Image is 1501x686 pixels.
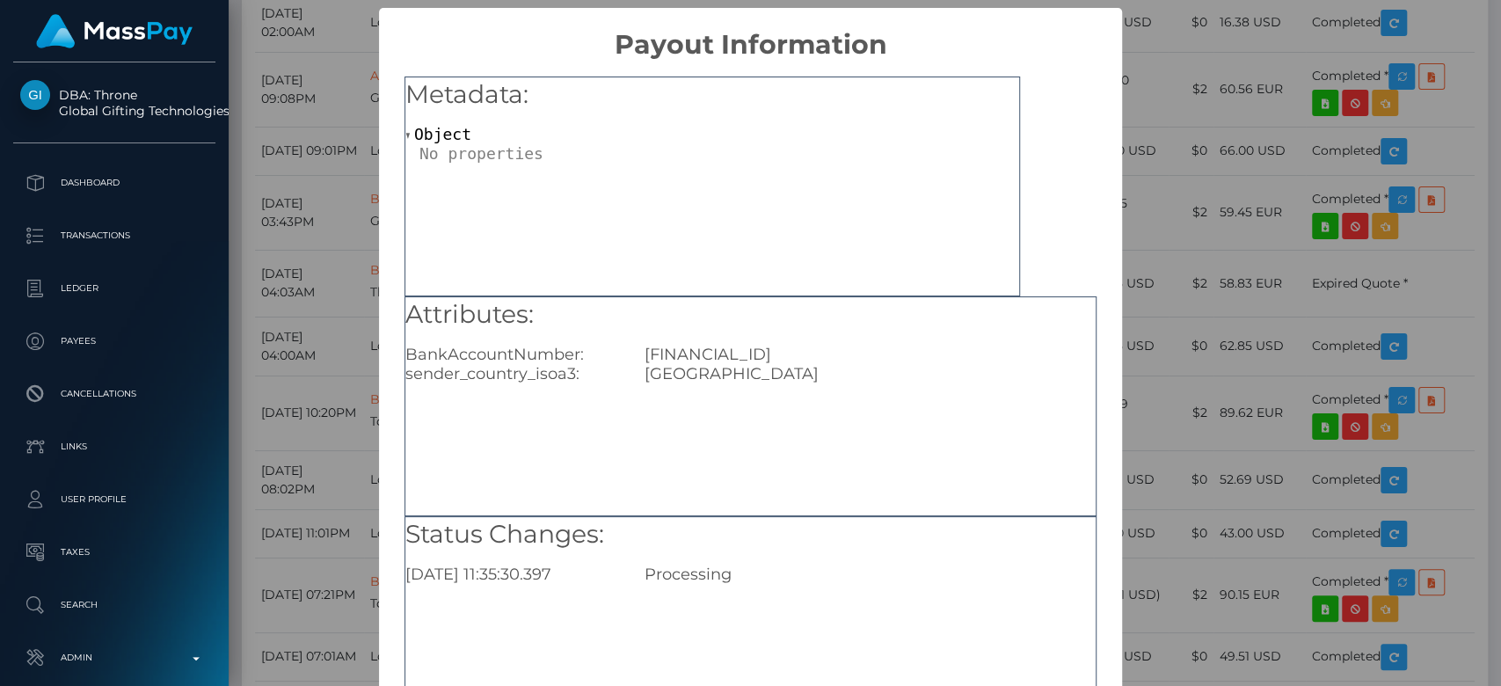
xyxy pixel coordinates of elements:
[20,80,50,110] img: Global Gifting Technologies Inc
[20,645,208,671] p: Admin
[20,223,208,249] p: Transactions
[392,345,631,364] div: BankAccountNumber:
[379,8,1122,61] h2: Payout Information
[405,517,1096,552] h5: Status Changes:
[392,565,631,584] div: [DATE] 11:35:30.397
[20,486,208,513] p: User Profile
[36,14,193,48] img: MassPay Logo
[13,87,215,119] span: DBA: Throne Global Gifting Technologies Inc
[20,275,208,302] p: Ledger
[392,364,631,383] div: sender_country_isoa3:
[20,592,208,618] p: Search
[631,364,1109,383] div: [GEOGRAPHIC_DATA]
[20,328,208,354] p: Payees
[20,170,208,196] p: Dashboard
[20,539,208,566] p: Taxes
[631,345,1109,364] div: [FINANCIAL_ID]
[631,565,1109,584] div: Processing
[414,125,471,143] span: Object
[20,381,208,407] p: Cancellations
[405,297,1096,332] h5: Attributes:
[20,434,208,460] p: Links
[405,77,1019,113] h5: Metadata:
